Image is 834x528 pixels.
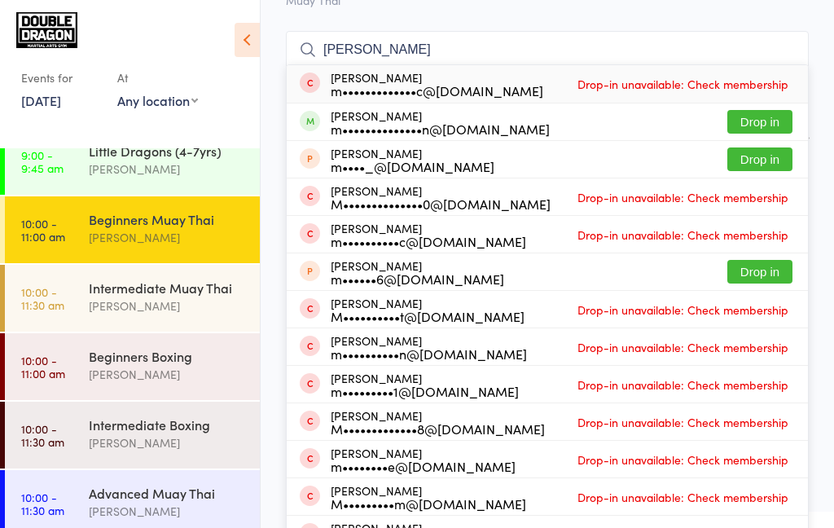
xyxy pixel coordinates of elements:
[331,447,516,473] div: [PERSON_NAME]
[331,222,526,248] div: [PERSON_NAME]
[21,422,64,448] time: 10:00 - 11:30 am
[573,447,792,472] span: Drop-in unavailable: Check membership
[727,110,792,134] button: Drop in
[331,184,551,210] div: [PERSON_NAME]
[331,109,550,135] div: [PERSON_NAME]
[21,354,65,380] time: 10:00 - 11:00 am
[331,310,525,323] div: M••••••••••t@[DOMAIN_NAME]
[573,297,792,322] span: Drop-in unavailable: Check membership
[21,91,61,109] a: [DATE]
[331,334,527,360] div: [PERSON_NAME]
[89,297,246,315] div: [PERSON_NAME]
[21,217,65,243] time: 10:00 - 11:00 am
[89,142,246,160] div: Little Dragons (4-7yrs)
[331,147,494,173] div: [PERSON_NAME]
[331,122,550,135] div: m••••••••••••••n@[DOMAIN_NAME]
[89,365,246,384] div: [PERSON_NAME]
[21,491,64,517] time: 10:00 - 11:30 am
[331,347,527,360] div: m••••••••••n@[DOMAIN_NAME]
[89,160,246,178] div: [PERSON_NAME]
[331,409,545,435] div: [PERSON_NAME]
[331,385,519,398] div: m•••••••••1@[DOMAIN_NAME]
[331,272,504,285] div: m••••••6@[DOMAIN_NAME]
[331,297,525,323] div: [PERSON_NAME]
[5,128,260,195] a: 9:00 -9:45 amLittle Dragons (4-7yrs)[PERSON_NAME]
[727,260,792,284] button: Drop in
[331,372,519,398] div: [PERSON_NAME]
[573,485,792,509] span: Drop-in unavailable: Check membership
[16,12,77,48] img: Double Dragon Gym
[89,502,246,521] div: [PERSON_NAME]
[331,422,545,435] div: M•••••••••••••8@[DOMAIN_NAME]
[21,148,64,174] time: 9:00 - 9:45 am
[331,160,494,173] div: m••••_@[DOMAIN_NAME]
[5,196,260,263] a: 10:00 -11:00 amBeginners Muay Thai[PERSON_NAME]
[331,197,551,210] div: M••••••••••••••0@[DOMAIN_NAME]
[89,279,246,297] div: Intermediate Muay Thai
[573,410,792,434] span: Drop-in unavailable: Check membership
[331,71,543,97] div: [PERSON_NAME]
[21,64,101,91] div: Events for
[573,335,792,359] span: Drop-in unavailable: Check membership
[573,372,792,397] span: Drop-in unavailable: Check membership
[5,265,260,332] a: 10:00 -11:30 amIntermediate Muay Thai[PERSON_NAME]
[331,235,526,248] div: m••••••••••c@[DOMAIN_NAME]
[331,84,543,97] div: m•••••••••••••c@[DOMAIN_NAME]
[573,185,792,209] span: Drop-in unavailable: Check membership
[5,402,260,469] a: 10:00 -11:30 amIntermediate Boxing[PERSON_NAME]
[727,147,792,171] button: Drop in
[89,228,246,247] div: [PERSON_NAME]
[573,72,792,96] span: Drop-in unavailable: Check membership
[89,433,246,452] div: [PERSON_NAME]
[89,416,246,433] div: Intermediate Boxing
[331,259,504,285] div: [PERSON_NAME]
[331,484,526,510] div: [PERSON_NAME]
[5,333,260,400] a: 10:00 -11:00 amBeginners Boxing[PERSON_NAME]
[21,285,64,311] time: 10:00 - 11:30 am
[331,460,516,473] div: m••••••••e@[DOMAIN_NAME]
[117,91,198,109] div: Any location
[89,484,246,502] div: Advanced Muay Thai
[89,347,246,365] div: Beginners Boxing
[286,31,809,68] input: Search
[331,497,526,510] div: M•••••••••m@[DOMAIN_NAME]
[89,210,246,228] div: Beginners Muay Thai
[117,64,198,91] div: At
[573,222,792,247] span: Drop-in unavailable: Check membership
